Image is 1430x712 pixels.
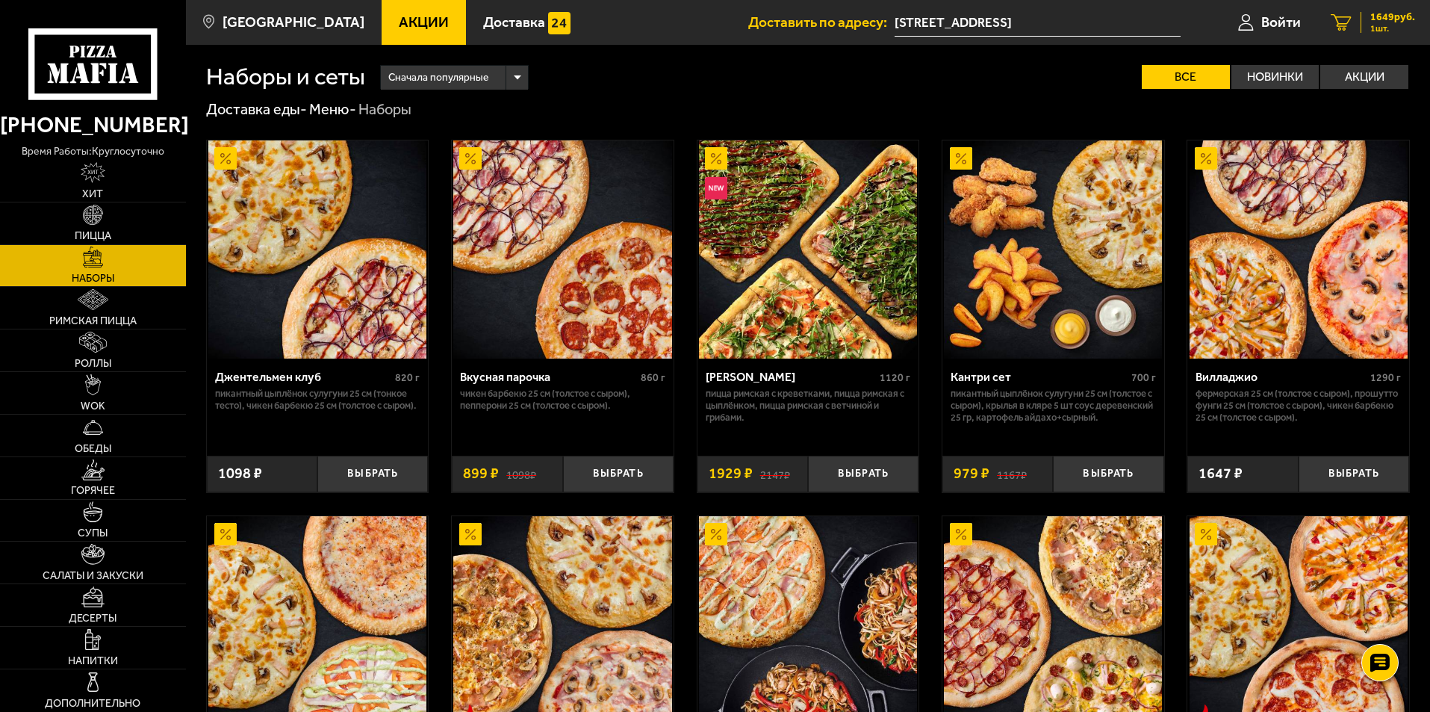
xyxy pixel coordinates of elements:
[706,370,877,384] div: [PERSON_NAME]
[215,388,420,412] p: Пикантный цыплёнок сулугуни 25 см (тонкое тесто), Чикен Барбекю 25 см (толстое с сыром).
[1131,371,1156,384] span: 700 г
[317,456,428,492] button: Выбрать
[641,371,665,384] span: 860 г
[808,456,918,492] button: Выбрать
[460,370,637,384] div: Вкусная парочка
[697,140,919,359] a: АкционныйНовинкаМама Миа
[880,371,910,384] span: 1120 г
[1199,466,1243,481] span: 1647 ₽
[483,15,545,29] span: Доставка
[218,466,262,481] span: 1098 ₽
[705,177,727,199] img: Новинка
[895,9,1181,37] input: Ваш адрес доставки
[309,100,356,118] a: Меню-
[1187,140,1409,359] a: АкционныйВилладжио
[215,370,392,384] div: Джентельмен клуб
[81,401,105,412] span: WOK
[1195,523,1217,545] img: Акционный
[206,65,365,89] h1: Наборы и сеты
[214,523,237,545] img: Акционный
[75,231,111,241] span: Пицца
[388,64,488,92] span: Сначала популярные
[895,9,1181,37] span: Санкт-Петербург, улица Фучика, 21В
[1299,456,1409,492] button: Выбрать
[1195,147,1217,170] img: Акционный
[760,466,790,481] s: 2147 ₽
[207,140,429,359] a: АкционныйДжентельмен клуб
[71,486,115,496] span: Горячее
[75,444,111,454] span: Обеды
[223,15,364,29] span: [GEOGRAPHIC_DATA]
[944,140,1162,359] img: Кантри сет
[453,140,671,359] img: Вкусная парочка
[452,140,674,359] a: АкционныйВкусная парочка
[206,100,307,118] a: Доставка еды-
[460,388,665,412] p: Чикен Барбекю 25 см (толстое с сыром), Пепперони 25 см (толстое с сыром).
[43,571,143,581] span: Салаты и закуски
[45,699,140,709] span: Дополнительно
[214,147,237,170] img: Акционный
[1142,65,1230,89] label: Все
[997,466,1027,481] s: 1167 ₽
[706,388,911,424] p: Пицца Римская с креветками, Пицца Римская с цыплёнком, Пицца Римская с ветчиной и грибами.
[950,523,972,545] img: Акционный
[395,371,420,384] span: 820 г
[69,613,116,624] span: Десерты
[399,15,449,29] span: Акции
[49,316,137,326] span: Римская пицца
[1196,388,1401,424] p: Фермерская 25 см (толстое с сыром), Прошутто Фунги 25 см (толстое с сыром), Чикен Барбекю 25 см (...
[709,466,753,481] span: 1929 ₽
[705,147,727,170] img: Акционный
[78,528,108,539] span: Супы
[68,656,118,666] span: Напитки
[1370,24,1415,33] span: 1 шт.
[563,456,674,492] button: Выбрать
[951,388,1156,424] p: Пикантный цыплёнок сулугуни 25 см (толстое с сыром), крылья в кляре 5 шт соус деревенский 25 гр, ...
[954,466,989,481] span: 979 ₽
[748,15,895,29] span: Доставить по адресу:
[506,466,536,481] s: 1098 ₽
[1196,370,1367,384] div: Вилладжио
[459,147,482,170] img: Акционный
[1370,371,1401,384] span: 1290 г
[1261,15,1301,29] span: Войти
[82,189,103,199] span: Хит
[1370,12,1415,22] span: 1649 руб.
[1320,65,1408,89] label: Акции
[1231,65,1319,89] label: Новинки
[699,140,917,359] img: Мама Миа
[459,523,482,545] img: Акционный
[548,12,571,34] img: 15daf4d41897b9f0e9f617042186c801.svg
[75,359,111,369] span: Роллы
[951,370,1128,384] div: Кантри сет
[1053,456,1163,492] button: Выбрать
[705,523,727,545] img: Акционный
[208,140,426,359] img: Джентельмен клуб
[72,273,114,284] span: Наборы
[1190,140,1408,359] img: Вилладжио
[463,466,499,481] span: 899 ₽
[358,100,411,120] div: Наборы
[950,147,972,170] img: Акционный
[942,140,1164,359] a: АкционныйКантри сет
